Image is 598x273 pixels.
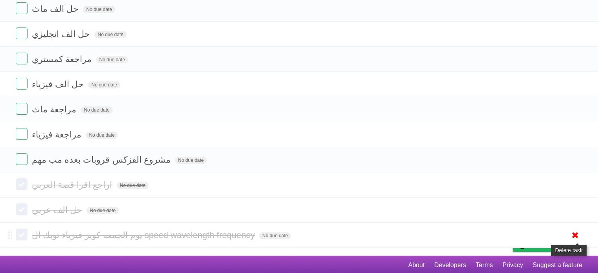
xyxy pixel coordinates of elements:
[408,258,425,273] a: About
[16,128,28,140] label: Done
[529,238,578,251] span: Buy me a coffee
[16,103,28,115] label: Done
[32,29,92,39] span: حل الف انجليزي
[32,104,78,114] span: مراجعة ماث
[16,27,28,39] label: Done
[32,155,173,165] span: مشروع الفزكس قروبات بعده مب مهم
[32,79,86,89] span: حل الف فيزياء
[16,178,28,190] label: Done
[476,258,493,273] a: Terms
[16,153,28,165] label: Done
[16,2,28,14] label: Done
[32,205,84,215] span: حل الف عربي
[81,106,112,114] span: No due date
[83,6,115,13] span: No due date
[533,258,582,273] a: Suggest a feature
[32,180,114,190] span: اراجع اقرا قصة العربي
[32,4,81,14] span: حل الف ماث
[32,54,94,64] span: مراجعة كمستري
[117,182,149,189] span: No due date
[88,81,120,88] span: No due date
[259,232,291,239] span: No due date
[502,258,523,273] a: Privacy
[16,53,28,64] label: Done
[86,207,118,214] span: No due date
[16,203,28,215] label: Done
[175,157,207,164] span: No due date
[16,229,28,240] label: Done
[86,132,118,139] span: No due date
[94,31,126,38] span: No due date
[32,130,83,139] span: مراجعة فيزياء
[16,78,28,90] label: Done
[32,230,257,240] span: يوم الجمعه كويز فيزياء توبك ال speed wavelength frequency
[96,56,128,63] span: No due date
[434,258,466,273] a: Developers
